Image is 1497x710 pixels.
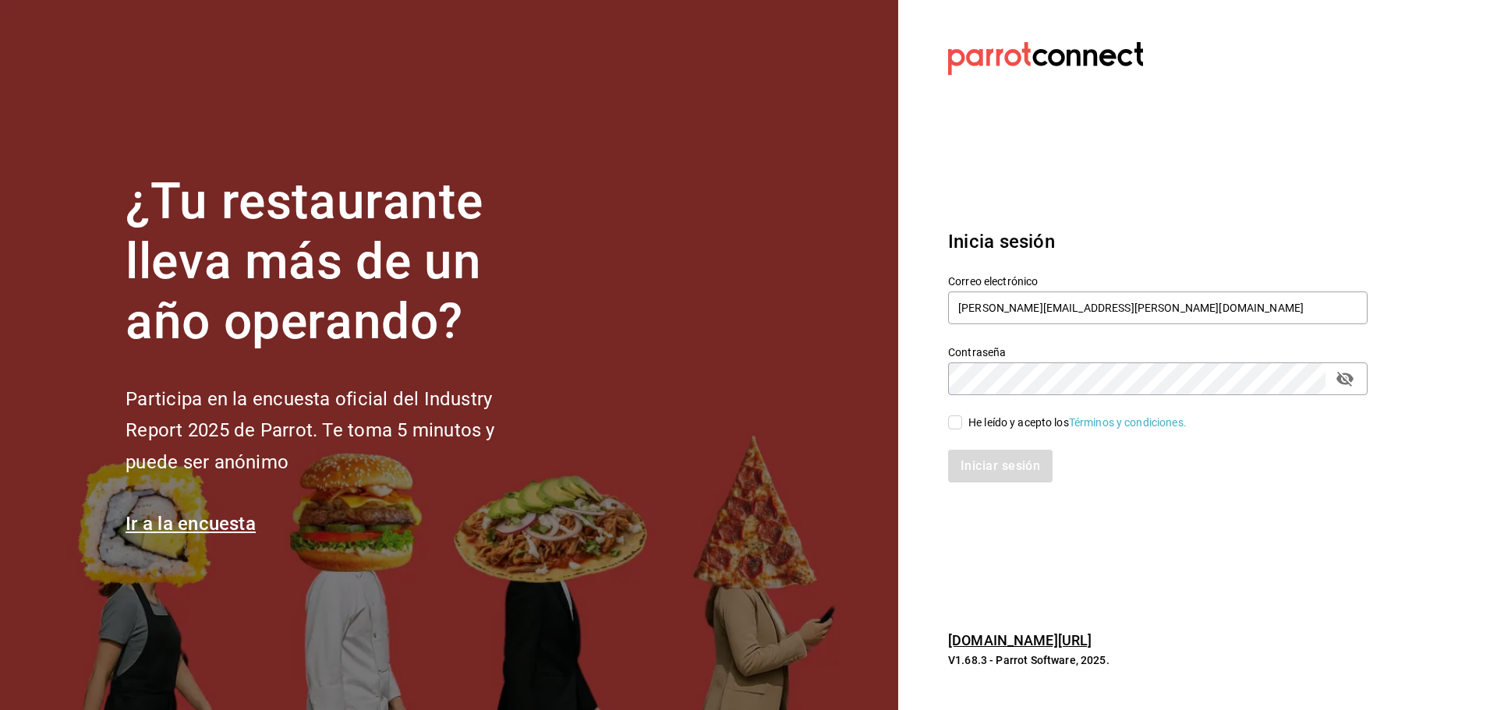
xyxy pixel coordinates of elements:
[948,632,1092,648] a: [DOMAIN_NAME][URL]
[968,415,1187,431] div: He leído y acepto los
[948,347,1368,358] label: Contraseña
[948,652,1368,668] p: V1.68.3 - Parrot Software, 2025.
[1069,416,1187,429] a: Términos y condiciones.
[126,383,547,479] h2: Participa en la encuesta oficial del Industry Report 2025 de Parrot. Te toma 5 minutos y puede se...
[948,276,1368,287] label: Correo electrónico
[948,228,1368,256] h3: Inicia sesión
[126,513,256,535] a: Ir a la encuesta
[948,291,1368,324] input: Ingresa tu correo electrónico
[1332,366,1358,392] button: passwordField
[126,172,547,351] h1: ¿Tu restaurante lleva más de un año operando?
